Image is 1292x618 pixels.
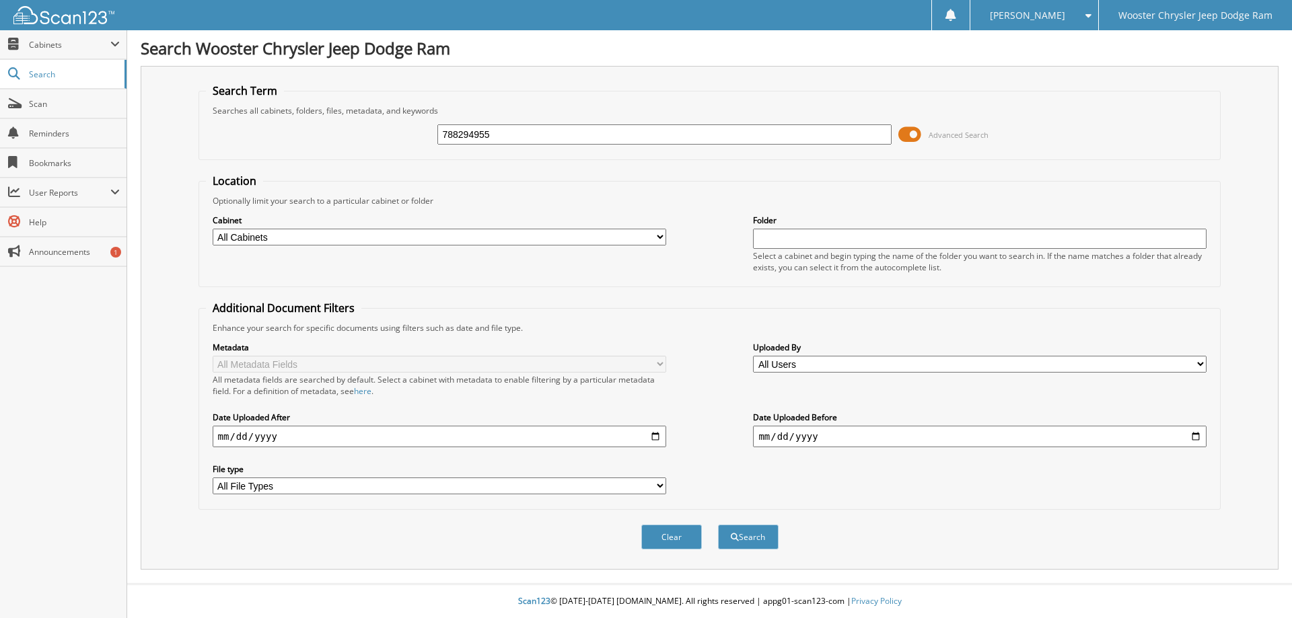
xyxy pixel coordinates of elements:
label: Folder [753,215,1207,226]
input: end [753,426,1207,447]
div: All metadata fields are searched by default. Select a cabinet with metadata to enable filtering b... [213,374,666,397]
button: Clear [641,525,702,549]
h1: Search Wooster Chrysler Jeep Dodge Ram [141,37,1279,59]
span: Scan [29,98,120,110]
img: scan123-logo-white.svg [13,6,114,24]
span: Scan123 [518,595,550,607]
div: Select a cabinet and begin typing the name of the folder you want to search in. If the name match... [753,250,1207,273]
div: Enhance your search for specific documents using filters such as date and file type. [206,322,1214,334]
div: © [DATE]-[DATE] [DOMAIN_NAME]. All rights reserved | appg01-scan123-com | [127,585,1292,618]
span: Advanced Search [929,130,989,140]
input: start [213,426,666,447]
legend: Additional Document Filters [206,301,361,315]
span: Wooster Chrysler Jeep Dodge Ram [1118,11,1272,20]
div: Searches all cabinets, folders, files, metadata, and keywords [206,105,1214,116]
legend: Search Term [206,83,284,98]
span: Announcements [29,246,120,258]
div: Optionally limit your search to a particular cabinet or folder [206,195,1214,206]
span: User Reports [29,187,110,198]
span: Bookmarks [29,157,120,169]
legend: Location [206,173,263,188]
span: Help [29,217,120,228]
label: Cabinet [213,215,666,226]
a: Privacy Policy [851,595,902,607]
label: File type [213,463,666,475]
span: [PERSON_NAME] [990,11,1065,20]
label: Metadata [213,342,666,353]
button: Search [718,525,779,549]
iframe: Chat Widget [1225,553,1292,618]
span: Reminders [29,128,120,139]
label: Date Uploaded After [213,412,666,423]
label: Date Uploaded Before [753,412,1207,423]
div: 1 [110,247,121,258]
label: Uploaded By [753,342,1207,353]
a: here [354,385,371,397]
span: Cabinets [29,39,110,50]
span: Search [29,69,118,80]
